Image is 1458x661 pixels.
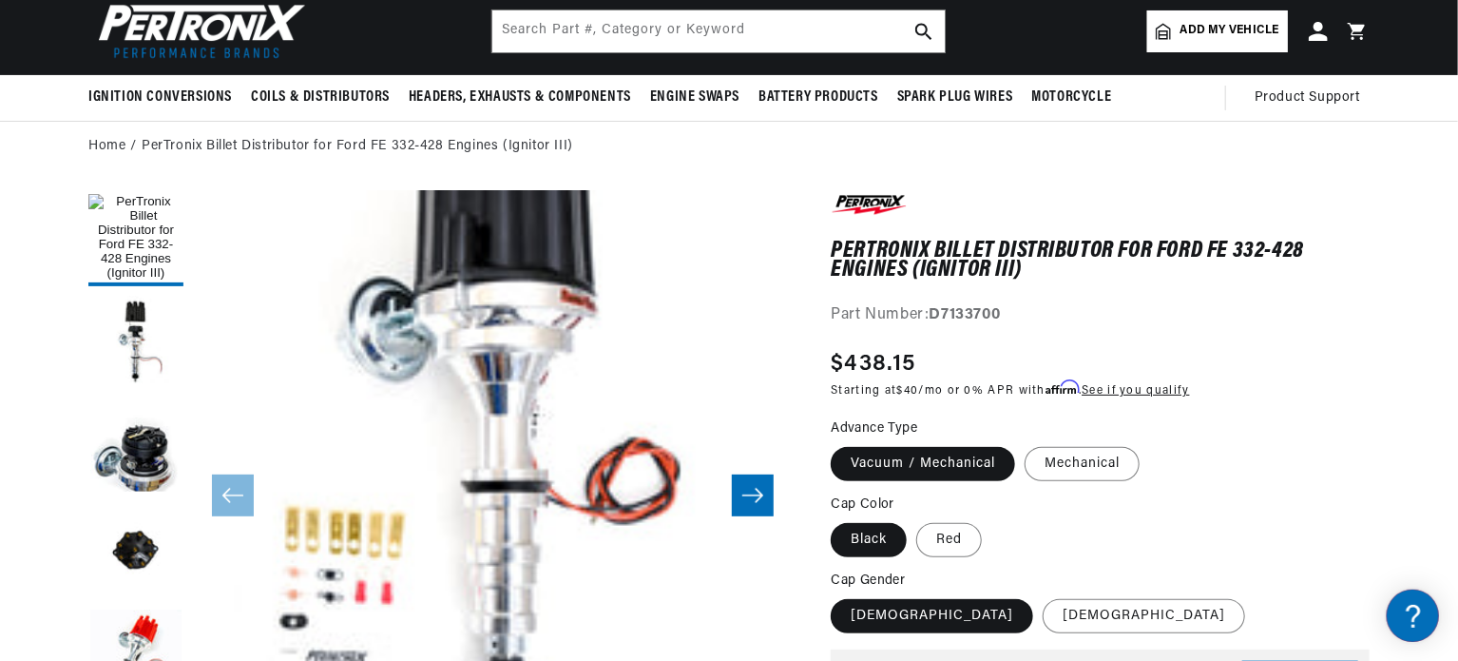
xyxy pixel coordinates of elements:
[831,381,1189,399] p: Starting at /mo or 0% APR with .
[930,307,1001,322] strong: D7133700
[897,385,919,397] span: $40
[903,10,945,52] button: search button
[19,132,361,150] div: Ignition Products
[88,191,183,286] button: Load image 1 in gallery view
[897,87,1013,107] span: Spark Plug Wires
[916,523,982,557] label: Red
[831,418,919,438] legend: Advance Type
[1043,599,1245,633] label: [DEMOGRAPHIC_DATA]
[1031,87,1111,107] span: Motorcycle
[1025,447,1140,481] label: Mechanical
[749,75,888,120] summary: Battery Products
[831,523,907,557] label: Black
[212,475,254,516] button: Slide left
[88,75,241,120] summary: Ignition Conversions
[650,87,739,107] span: Engine Swaps
[1255,87,1360,108] span: Product Support
[88,400,183,496] button: Load image 3 in gallery view
[19,397,361,426] a: Orders FAQ
[88,136,125,157] a: Home
[19,162,361,191] a: FAQ
[19,476,361,505] a: Payment, Pricing, and Promotions FAQ
[19,241,361,270] a: FAQs
[1082,385,1189,397] a: See if you qualify - Learn more about Affirm Financing (opens in modal)
[831,242,1370,281] h1: PerTronix Billet Distributor for Ford FE 332-428 Engines (Ignitor III)
[758,87,878,107] span: Battery Products
[142,136,573,157] a: PerTronix Billet Distributor for Ford FE 332-428 Engines (Ignitor III)
[88,505,183,600] button: Load image 4 in gallery view
[88,87,232,107] span: Ignition Conversions
[831,599,1033,633] label: [DEMOGRAPHIC_DATA]
[19,210,361,228] div: JBA Performance Exhaust
[1046,380,1079,395] span: Affirm
[88,136,1370,157] nav: breadcrumbs
[888,75,1023,120] summary: Spark Plug Wires
[732,475,774,516] button: Slide right
[831,347,915,381] span: $438.15
[241,75,399,120] summary: Coils & Distributors
[1022,75,1121,120] summary: Motorcycle
[88,296,183,391] button: Load image 2 in gallery view
[831,447,1015,481] label: Vacuum / Mechanical
[831,495,896,515] legend: Cap Color
[19,319,361,348] a: Shipping FAQs
[409,87,631,107] span: Headers, Exhausts & Components
[1180,22,1279,40] span: Add my vehicle
[831,303,1370,328] div: Part Number:
[399,75,641,120] summary: Headers, Exhausts & Components
[1255,75,1370,121] summary: Product Support
[1147,10,1288,52] a: Add my vehicle
[19,446,361,464] div: Payment, Pricing, and Promotions
[831,571,907,591] legend: Cap Gender
[641,75,749,120] summary: Engine Swaps
[19,509,361,542] button: Contact Us
[19,367,361,385] div: Orders
[492,10,945,52] input: Search Part #, Category or Keyword
[261,548,366,566] a: POWERED BY ENCHANT
[251,87,390,107] span: Coils & Distributors
[19,289,361,307] div: Shipping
